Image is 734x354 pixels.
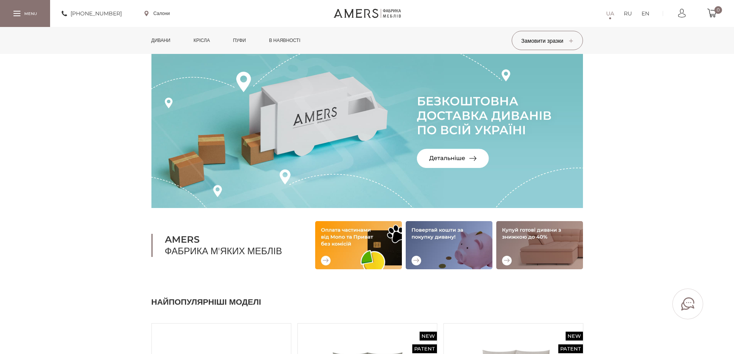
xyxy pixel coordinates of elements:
[512,31,583,50] button: Замовити зразки
[144,10,170,17] a: Салони
[714,6,722,14] span: 0
[315,221,402,269] img: Оплата частинами від Mono та Приват без комісій
[146,27,176,54] a: Дивани
[496,221,583,269] img: Купуй готові дивани зі знижкою до 40%
[263,27,306,54] a: в наявності
[406,221,492,269] img: Повертай кошти за покупку дивану
[227,27,252,54] a: Пуфи
[151,296,583,308] h2: Найпопулярніші моделі
[188,27,215,54] a: Крісла
[420,332,437,341] span: New
[151,234,296,257] h1: Фабрика м'яких меблів
[642,9,649,18] a: EN
[558,344,583,353] span: Patent
[566,332,583,341] span: New
[624,9,632,18] a: RU
[521,37,573,44] span: Замовити зразки
[412,344,437,353] span: Patent
[62,9,122,18] a: [PHONE_NUMBER]
[606,9,614,18] a: UA
[165,234,296,245] b: AMERS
